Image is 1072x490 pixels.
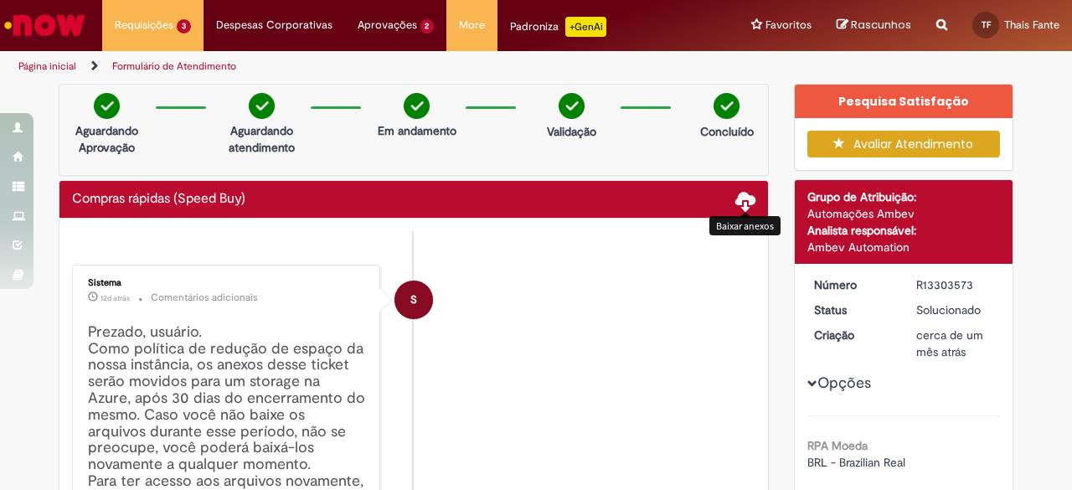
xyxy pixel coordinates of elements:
span: 2 [420,19,435,34]
div: Padroniza [510,17,606,37]
div: Solucionado [916,302,994,318]
div: Grupo de Atribuição: [807,188,1001,205]
span: Rascunhos [851,17,911,33]
div: Baixar anexos [709,216,781,235]
span: Despesas Corporativas [216,17,332,34]
ul: Trilhas de página [13,51,702,82]
span: cerca de um mês atrás [916,328,983,359]
div: Ambev Automation [807,239,1001,255]
div: Analista responsável: [807,222,1001,239]
span: 12d atrás [100,293,130,303]
span: TF [982,19,991,30]
dt: Número [801,276,904,293]
a: Rascunhos [837,18,911,34]
div: 17/07/2025 17:31:43 [916,327,994,360]
a: Página inicial [18,59,76,73]
p: Validação [547,123,596,140]
span: More [459,17,485,34]
img: check-circle-green.png [714,93,740,119]
span: 3 [177,19,191,34]
p: +GenAi [565,17,606,37]
time: 18/08/2025 00:11:41 [100,293,130,303]
p: Em andamento [378,122,456,139]
div: Pesquisa Satisfação [795,85,1013,118]
button: Avaliar Atendimento [807,131,1001,157]
span: BRL - Brazilian Real [807,455,905,470]
span: Requisições [115,17,173,34]
span: S [410,280,417,320]
img: check-circle-green.png [94,93,120,119]
span: Thais Fante [1004,18,1059,32]
span: Favoritos [765,17,812,34]
p: Aguardando atendimento [221,122,302,156]
p: Aguardando Aprovação [66,122,147,156]
div: Sistema [88,278,367,288]
p: Concluído [700,123,754,140]
dt: Status [801,302,904,318]
h2: Compras rápidas (Speed Buy) Histórico de tíquete [72,192,245,207]
img: ServiceNow [2,8,88,42]
small: Comentários adicionais [151,291,258,305]
img: check-circle-green.png [559,93,585,119]
div: Automações Ambev [807,205,1001,222]
div: System [394,281,433,319]
span: Aprovações [358,17,417,34]
b: RPA Moeda [807,438,868,453]
div: R13303573 [916,276,994,293]
img: check-circle-green.png [404,93,430,119]
img: check-circle-green.png [249,93,275,119]
a: Formulário de Atendimento [112,59,236,73]
dt: Criação [801,327,904,343]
